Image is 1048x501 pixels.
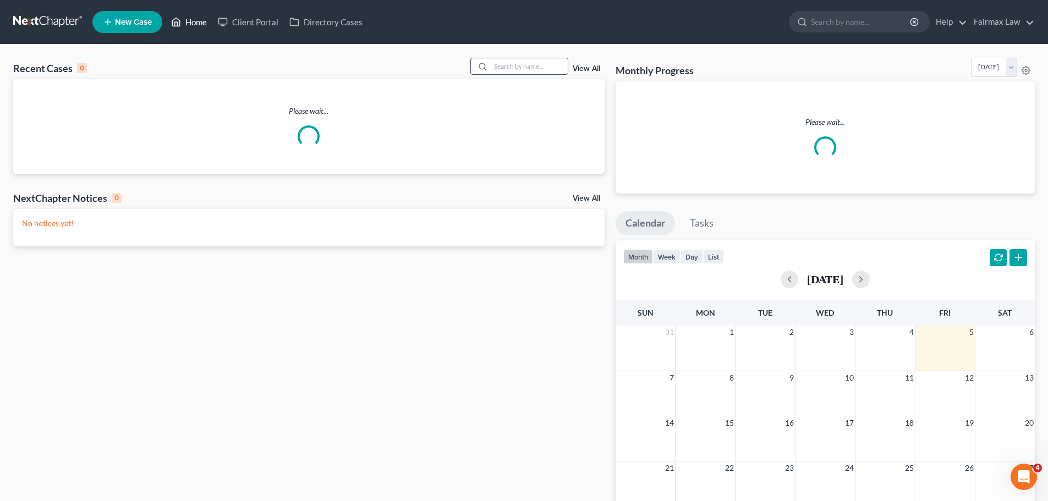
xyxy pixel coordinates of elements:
[668,371,675,384] span: 7
[816,308,834,317] span: Wed
[115,18,152,26] span: New Case
[964,416,975,430] span: 19
[1024,416,1035,430] span: 20
[844,416,855,430] span: 17
[968,326,975,339] span: 5
[703,249,724,264] button: list
[77,63,87,73] div: 0
[22,218,596,229] p: No notices yet!
[573,65,600,73] a: View All
[616,211,675,235] a: Calendar
[788,326,795,339] span: 2
[573,195,600,202] a: View All
[904,461,915,475] span: 25
[758,308,772,317] span: Tue
[848,326,855,339] span: 3
[788,371,795,384] span: 9
[724,416,735,430] span: 15
[112,193,122,203] div: 0
[964,371,975,384] span: 12
[13,62,87,75] div: Recent Cases
[696,308,715,317] span: Mon
[664,416,675,430] span: 14
[653,249,681,264] button: week
[664,326,675,339] span: 31
[623,249,653,264] button: month
[680,211,723,235] a: Tasks
[638,308,654,317] span: Sun
[728,371,735,384] span: 8
[930,12,967,32] a: Help
[664,461,675,475] span: 21
[908,326,915,339] span: 4
[877,308,893,317] span: Thu
[1024,371,1035,384] span: 13
[811,12,912,32] input: Search by name...
[284,12,368,32] a: Directory Cases
[939,308,951,317] span: Fri
[681,249,703,264] button: day
[904,371,915,384] span: 11
[624,117,1026,128] p: Please wait...
[964,461,975,475] span: 26
[844,371,855,384] span: 10
[1028,326,1035,339] span: 6
[13,191,122,205] div: NextChapter Notices
[13,106,605,117] p: Please wait...
[904,416,915,430] span: 18
[728,326,735,339] span: 1
[166,12,212,32] a: Home
[1011,464,1037,490] iframe: Intercom live chat
[968,12,1034,32] a: Fairmax Law
[844,461,855,475] span: 24
[724,461,735,475] span: 22
[807,273,843,285] h2: [DATE]
[998,308,1012,317] span: Sat
[491,58,568,74] input: Search by name...
[616,64,694,77] h3: Monthly Progress
[1024,461,1035,475] span: 27
[212,12,284,32] a: Client Portal
[1033,464,1042,472] span: 4
[784,416,795,430] span: 16
[784,461,795,475] span: 23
